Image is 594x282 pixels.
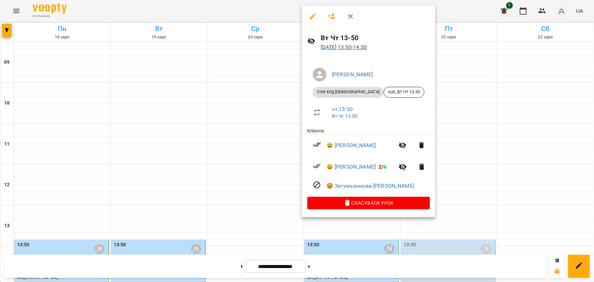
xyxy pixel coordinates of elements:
[326,182,414,190] a: 😡 Загумьоннова [PERSON_NAME]
[384,163,387,170] span: 6
[307,127,430,197] ul: Клієнти
[379,163,382,170] span: 2
[384,89,424,95] span: sun_Вт Чт 13-30
[313,199,424,207] span: Скасувати Урок
[379,163,387,170] b: /
[321,44,367,50] a: [DATE] 13:50-14:50
[326,163,376,171] a: 😀 [PERSON_NAME]
[313,89,384,95] span: Core Eng [DEMOGRAPHIC_DATA]
[384,87,424,98] div: sun_Вт Чт 13-30
[332,71,373,78] a: [PERSON_NAME]
[313,140,321,148] svg: Візит сплачено
[307,197,430,209] button: Скасувати Урок
[332,106,353,112] a: чт , 13:50
[313,162,321,170] svg: Візит сплачено
[313,181,321,189] svg: Візит скасовано
[326,141,376,150] a: 😀 [PERSON_NAME]
[321,33,430,43] h6: Вт Чт 13-50
[332,113,358,119] a: Вт Чт 13-50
